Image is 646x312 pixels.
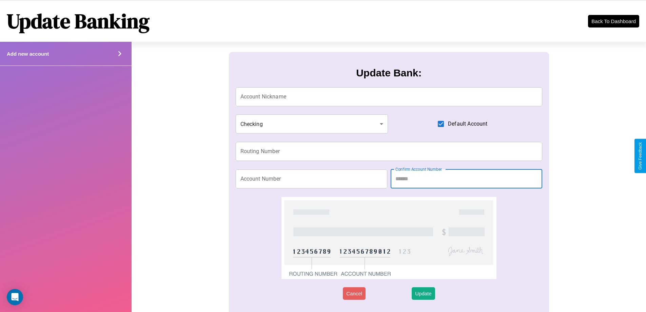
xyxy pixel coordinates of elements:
[638,142,643,170] div: Give Feedback
[395,166,442,172] label: Confirm Account Number
[7,289,23,305] div: Open Intercom Messenger
[448,120,487,128] span: Default Account
[588,15,639,27] button: Back To Dashboard
[7,7,150,35] h1: Update Banking
[356,67,422,79] h3: Update Bank:
[281,197,496,279] img: check
[343,287,366,300] button: Cancel
[412,287,435,300] button: Update
[236,114,388,133] div: Checking
[7,51,49,57] h4: Add new account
